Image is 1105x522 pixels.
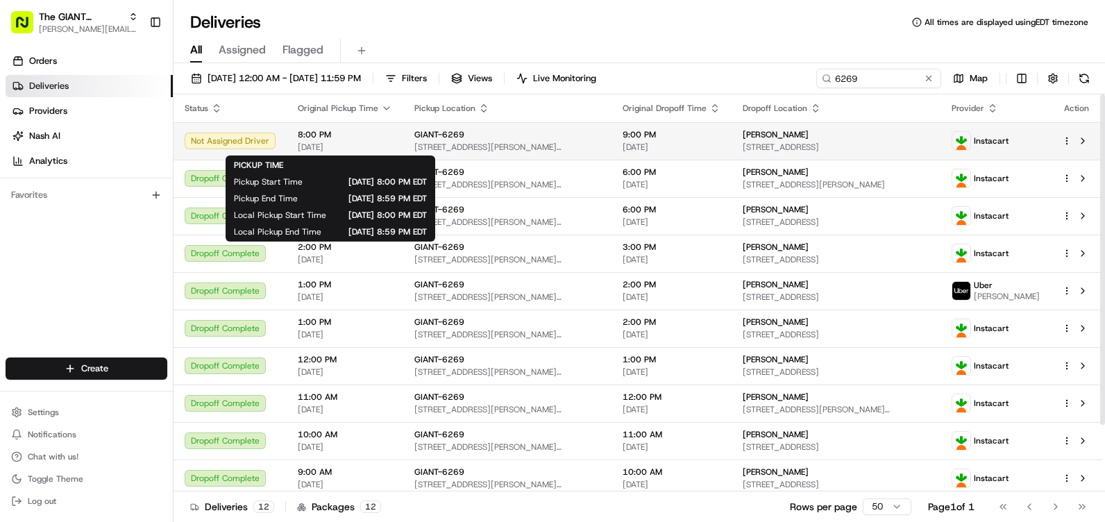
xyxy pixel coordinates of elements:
[6,100,173,122] a: Providers
[36,90,229,104] input: Clear
[298,466,392,478] span: 9:00 AM
[344,226,427,237] span: [DATE] 8:59 PM EDT
[298,142,392,153] span: [DATE]
[414,254,600,265] span: [STREET_ADDRESS][PERSON_NAME][PERSON_NAME]
[298,367,392,378] span: [DATE]
[29,80,69,92] span: Deliveries
[623,254,720,265] span: [DATE]
[743,292,929,303] span: [STREET_ADDRESS]
[743,142,929,153] span: [STREET_ADDRESS]
[234,176,303,187] span: Pickup Start Time
[6,357,167,380] button: Create
[379,69,433,88] button: Filters
[138,235,168,246] span: Pylon
[743,217,929,228] span: [STREET_ADDRESS]
[6,184,167,206] div: Favorites
[14,203,25,214] div: 📗
[974,435,1009,446] span: Instacart
[533,72,596,85] span: Live Monitoring
[208,72,361,85] span: [DATE] 12:00 AM - [DATE] 11:59 PM
[81,362,108,375] span: Create
[974,323,1009,334] span: Instacart
[952,394,970,412] img: profile_instacart_ahold_partner.png
[743,254,929,265] span: [STREET_ADDRESS]
[6,447,167,466] button: Chat with us!
[39,24,138,35] button: [PERSON_NAME][EMAIL_ADDRESS][PERSON_NAME][DOMAIN_NAME]
[282,42,323,58] span: Flagged
[298,329,392,340] span: [DATE]
[298,479,392,490] span: [DATE]
[14,56,253,78] p: Welcome 👋
[253,500,274,513] div: 12
[743,167,809,178] span: [PERSON_NAME]
[112,196,228,221] a: 💻API Documentation
[623,441,720,453] span: [DATE]
[510,69,602,88] button: Live Monitoring
[925,17,1088,28] span: All times are displayed using EDT timezone
[743,367,929,378] span: [STREET_ADDRESS]
[743,429,809,440] span: [PERSON_NAME]
[28,473,83,485] span: Toggle Theme
[131,201,223,215] span: API Documentation
[28,407,59,418] span: Settings
[623,391,720,403] span: 12:00 PM
[39,10,123,24] span: The GIANT Company
[360,500,381,513] div: 12
[952,103,984,114] span: Provider
[6,469,167,489] button: Toggle Theme
[947,69,994,88] button: Map
[98,235,168,246] a: Powered byPylon
[952,469,970,487] img: profile_instacart_ahold_partner.png
[414,317,464,328] span: GIANT-6269
[414,466,464,478] span: GIANT-6269
[743,129,809,140] span: [PERSON_NAME]
[743,479,929,490] span: [STREET_ADDRESS]
[414,367,600,378] span: [STREET_ADDRESS][PERSON_NAME][PERSON_NAME]
[1062,103,1091,114] div: Action
[974,360,1009,371] span: Instacart
[974,248,1009,259] span: Instacart
[974,280,993,291] span: Uber
[298,441,392,453] span: [DATE]
[298,103,378,114] span: Original Pickup Time
[790,500,857,514] p: Rows per page
[414,292,600,303] span: [STREET_ADDRESS][PERSON_NAME][PERSON_NAME]
[816,69,941,88] input: Type to search
[414,404,600,415] span: [STREET_ADDRESS][PERSON_NAME][PERSON_NAME]
[298,129,392,140] span: 8:00 PM
[414,479,600,490] span: [STREET_ADDRESS][PERSON_NAME][PERSON_NAME]
[974,398,1009,409] span: Instacart
[952,132,970,150] img: profile_instacart_ahold_partner.png
[6,425,167,444] button: Notifications
[743,441,929,453] span: [STREET_ADDRESS]
[185,69,367,88] button: [DATE] 12:00 AM - [DATE] 11:59 PM
[14,133,39,158] img: 1736555255976-a54dd68f-1ca7-489b-9aae-adbdc363a1c4
[298,354,392,365] span: 12:00 PM
[28,451,78,462] span: Chat with us!
[298,317,392,328] span: 1:00 PM
[623,367,720,378] span: [DATE]
[297,500,381,514] div: Packages
[414,354,464,365] span: GIANT-6269
[348,210,427,221] span: [DATE] 8:00 PM EDT
[414,217,600,228] span: [STREET_ADDRESS][PERSON_NAME][PERSON_NAME]
[402,72,427,85] span: Filters
[623,317,720,328] span: 2:00 PM
[185,103,208,114] span: Status
[47,146,176,158] div: We're available if you need us!
[623,242,720,253] span: 3:00 PM
[623,279,720,290] span: 2:00 PM
[8,196,112,221] a: 📗Knowledge Base
[414,179,600,190] span: [STREET_ADDRESS][PERSON_NAME][PERSON_NAME]
[190,42,202,58] span: All
[623,129,720,140] span: 9:00 PM
[952,319,970,337] img: profile_instacart_ahold_partner.png
[623,103,707,114] span: Original Dropoff Time
[743,391,809,403] span: [PERSON_NAME]
[414,429,464,440] span: GIANT-6269
[743,317,809,328] span: [PERSON_NAME]
[952,357,970,375] img: profile_instacart_ahold_partner.png
[29,105,67,117] span: Providers
[623,329,720,340] span: [DATE]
